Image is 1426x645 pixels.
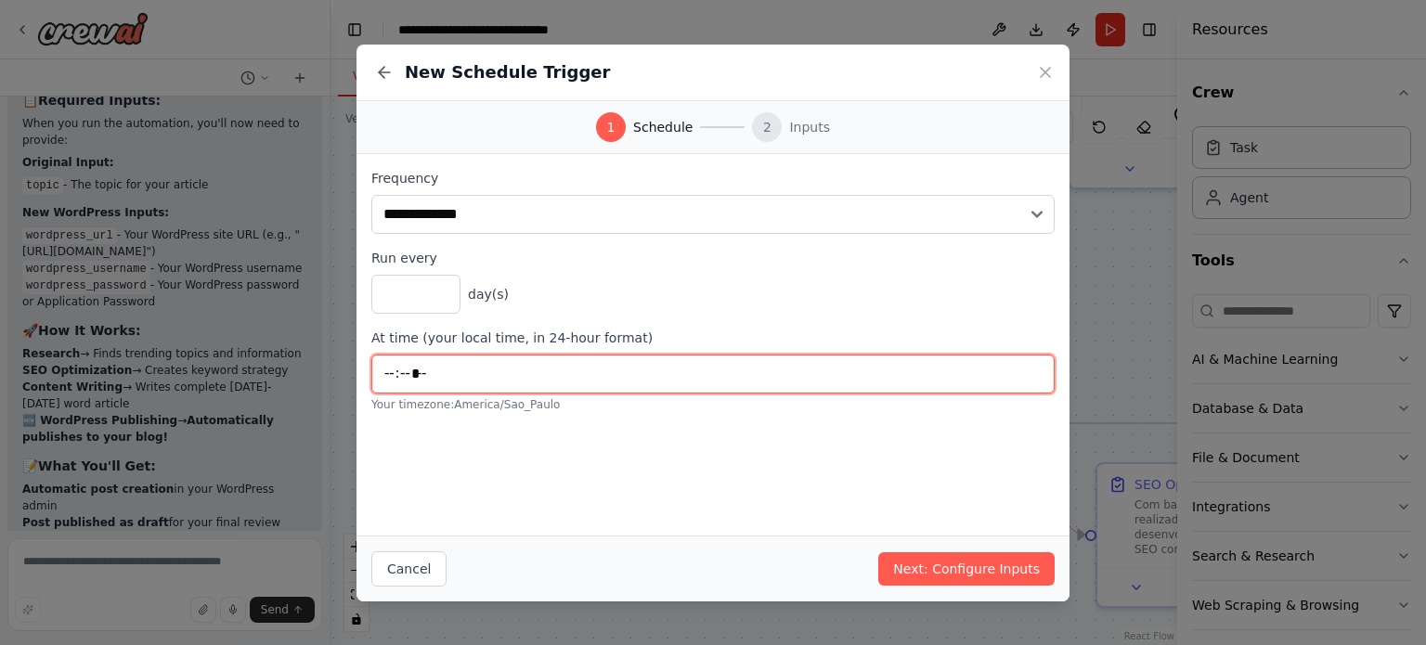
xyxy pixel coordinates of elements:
label: Frequency [371,169,1055,187]
button: Next: Configure Inputs [878,552,1055,586]
button: Cancel [371,551,447,587]
div: 2 [752,112,782,142]
span: day(s) [468,285,509,303]
span: Schedule [633,118,693,136]
p: Your timezone: America/Sao_Paulo [371,397,1055,412]
span: Inputs [789,118,830,136]
div: 1 [596,112,626,142]
label: Run every [371,249,1055,267]
h2: New Schedule Trigger [405,59,610,85]
label: At time (your local time, in 24-hour format) [371,329,1055,347]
